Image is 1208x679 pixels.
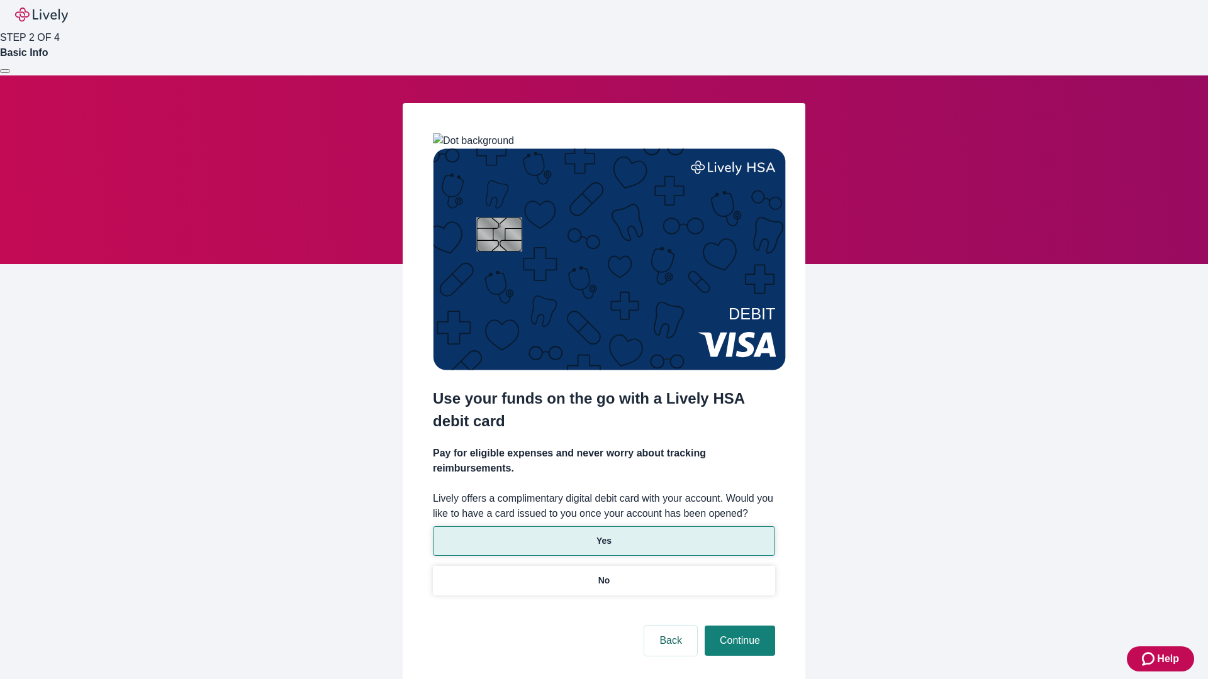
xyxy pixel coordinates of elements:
[433,446,775,476] h4: Pay for eligible expenses and never worry about tracking reimbursements.
[433,526,775,556] button: Yes
[433,148,786,370] img: Debit card
[1157,651,1179,666] span: Help
[705,626,775,656] button: Continue
[1142,651,1157,666] svg: Zendesk support icon
[433,133,514,148] img: Dot background
[15,8,68,23] img: Lively
[596,534,612,548] p: Yes
[1127,646,1194,671] button: Zendesk support iconHelp
[433,387,775,433] h2: Use your funds on the go with a Lively HSA debit card
[433,566,775,595] button: No
[644,626,697,656] button: Back
[433,491,775,521] label: Lively offers a complimentary digital debit card with your account. Would you like to have a card...
[598,574,610,587] p: No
